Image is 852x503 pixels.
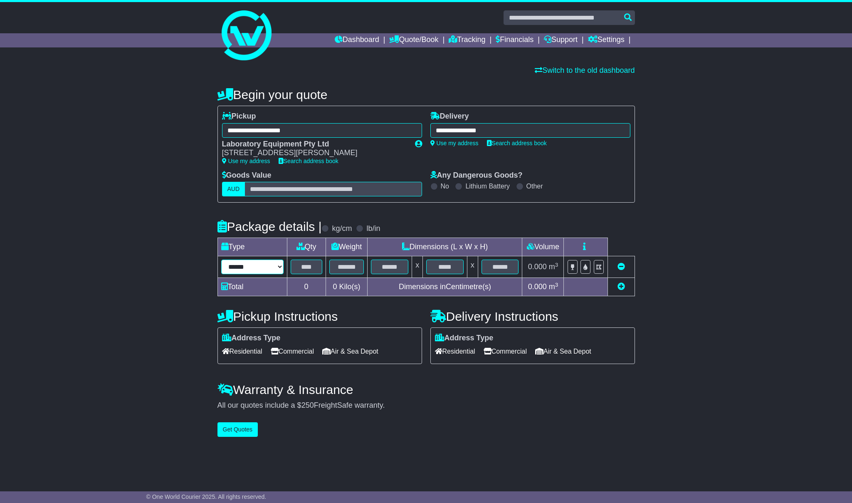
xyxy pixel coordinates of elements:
[217,401,635,410] div: All our quotes include a $ FreightSafe warranty.
[389,33,438,47] a: Quote/Book
[217,220,322,233] h4: Package details |
[217,88,635,102] h4: Begin your quote
[528,282,547,291] span: 0.000
[555,282,558,288] sup: 3
[222,171,272,180] label: Goods Value
[430,140,479,146] a: Use my address
[271,345,314,358] span: Commercial
[435,345,475,358] span: Residential
[332,224,352,233] label: kg/cm
[484,345,527,358] span: Commercial
[222,182,245,196] label: AUD
[217,278,287,296] td: Total
[441,182,449,190] label: No
[326,278,368,296] td: Kilo(s)
[412,256,423,278] td: x
[333,282,337,291] span: 0
[430,171,523,180] label: Any Dangerous Goods?
[287,238,326,256] td: Qty
[528,263,547,271] span: 0.000
[467,256,478,278] td: x
[535,345,591,358] span: Air & Sea Depot
[496,33,533,47] a: Financials
[435,334,494,343] label: Address Type
[146,493,267,500] span: © One World Courier 2025. All rights reserved.
[368,238,522,256] td: Dimensions (L x W x H)
[522,238,564,256] td: Volume
[430,112,469,121] label: Delivery
[544,33,578,47] a: Support
[366,224,380,233] label: lb/in
[217,422,258,437] button: Get Quotes
[526,182,543,190] label: Other
[617,282,625,291] a: Add new item
[335,33,379,47] a: Dashboard
[465,182,510,190] label: Lithium Battery
[301,401,314,409] span: 250
[222,140,407,149] div: Laboratory Equipment Pty Ltd
[322,345,378,358] span: Air & Sea Depot
[487,140,547,146] a: Search address book
[535,66,635,74] a: Switch to the old dashboard
[449,33,485,47] a: Tracking
[222,345,262,358] span: Residential
[222,334,281,343] label: Address Type
[368,278,522,296] td: Dimensions in Centimetre(s)
[217,238,287,256] td: Type
[430,310,635,323] h4: Delivery Instructions
[222,158,270,164] a: Use my address
[287,278,326,296] td: 0
[617,263,625,271] a: Remove this item
[222,149,407,158] div: [STREET_ADDRESS][PERSON_NAME]
[279,158,338,164] a: Search address book
[549,282,558,291] span: m
[222,112,256,121] label: Pickup
[217,383,635,396] h4: Warranty & Insurance
[555,262,558,268] sup: 3
[549,263,558,271] span: m
[588,33,625,47] a: Settings
[326,238,368,256] td: Weight
[217,310,422,323] h4: Pickup Instructions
